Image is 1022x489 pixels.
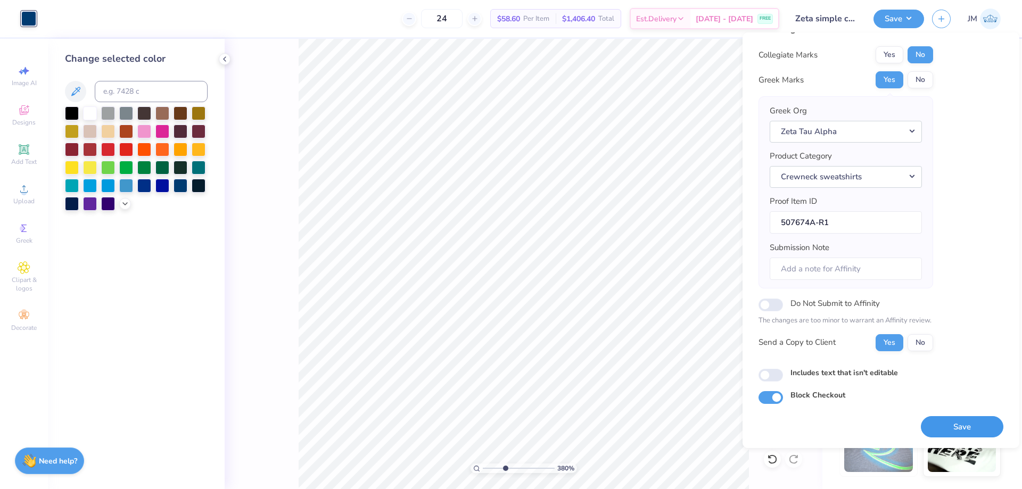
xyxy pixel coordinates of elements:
[968,9,1001,29] a: JM
[12,79,37,87] span: Image AI
[770,258,922,280] input: Add a note for Affinity
[759,336,836,349] div: Send a Copy to Client
[95,81,208,102] input: e.g. 7428 c
[497,13,520,24] span: $58.60
[770,121,922,143] button: Zeta Tau Alpha
[876,71,903,88] button: Yes
[759,74,804,86] div: Greek Marks
[696,13,753,24] span: [DATE] - [DATE]
[13,197,35,205] span: Upload
[790,296,880,310] label: Do Not Submit to Affinity
[557,463,574,473] span: 380 %
[11,324,37,332] span: Decorate
[770,166,922,188] button: Crewneck sweatshirts
[5,276,43,293] span: Clipart & logos
[12,118,36,127] span: Designs
[873,10,924,28] button: Save
[980,9,1001,29] img: Joshua Macky Gaerlan
[770,195,817,208] label: Proof Item ID
[770,242,829,254] label: Submission Note
[770,105,807,117] label: Greek Org
[908,334,933,351] button: No
[790,389,845,401] label: Block Checkout
[16,236,32,245] span: Greek
[770,150,832,162] label: Product Category
[921,416,1003,438] button: Save
[39,456,77,466] strong: Need help?
[421,9,463,28] input: – –
[968,13,977,25] span: JM
[523,13,549,24] span: Per Item
[759,316,933,326] p: The changes are too minor to warrant an Affinity review.
[787,8,866,29] input: Untitled Design
[908,46,933,63] button: No
[562,13,595,24] span: $1,406.40
[11,158,37,166] span: Add Text
[876,334,903,351] button: Yes
[876,46,903,63] button: Yes
[65,52,208,66] div: Change selected color
[760,15,771,22] span: FREE
[790,367,898,378] label: Includes text that isn't editable
[759,49,818,61] div: Collegiate Marks
[908,71,933,88] button: No
[636,13,677,24] span: Est. Delivery
[598,13,614,24] span: Total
